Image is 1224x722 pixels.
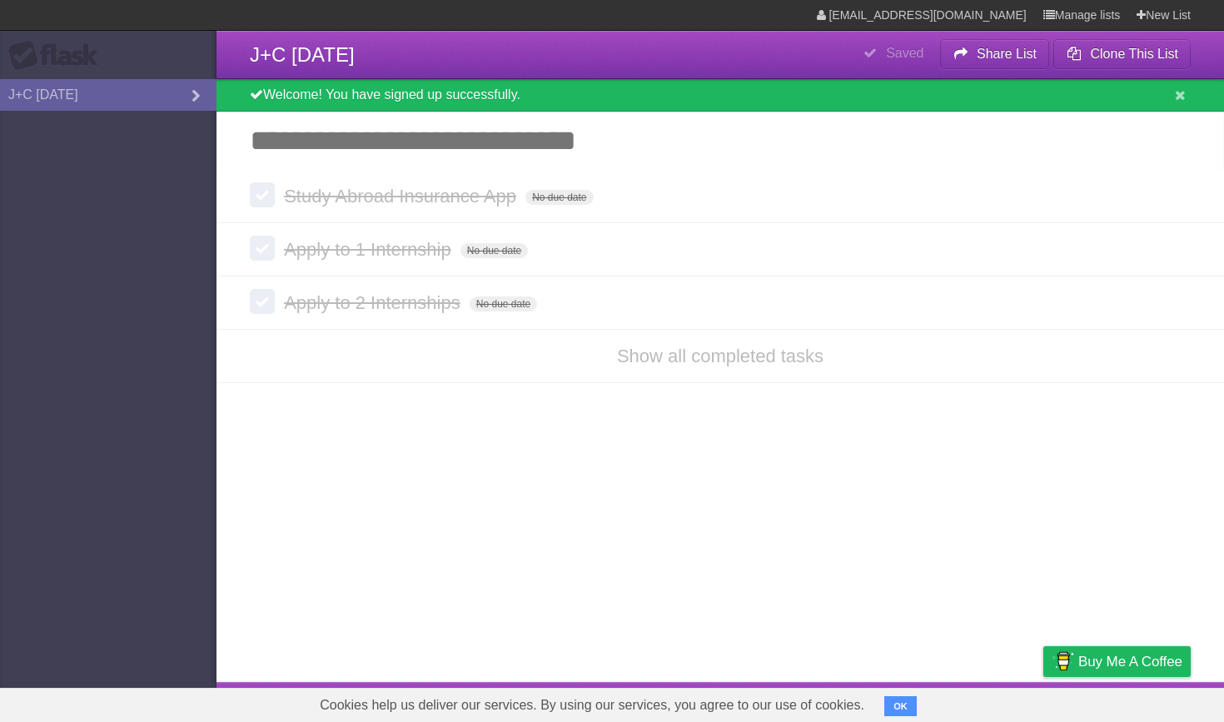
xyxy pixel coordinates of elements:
b: Saved [886,46,923,60]
span: No due date [460,243,528,258]
a: About [822,686,857,718]
span: J+C [DATE] [250,43,355,66]
div: Flask [8,41,108,71]
button: OK [884,696,917,716]
a: Show all completed tasks [617,346,823,366]
a: Developers [877,686,944,718]
span: Study Abroad Insurance App [284,186,520,207]
button: Share List [940,39,1050,69]
a: Suggest a feature [1086,686,1191,718]
label: Done [250,182,275,207]
label: Done [250,236,275,261]
a: Terms [965,686,1002,718]
span: Apply to 1 Internship [284,239,455,260]
img: Buy me a coffee [1052,647,1074,675]
span: No due date [470,296,537,311]
b: Share List [977,47,1037,61]
button: Clone This List [1053,39,1191,69]
label: Done [250,289,275,314]
span: Apply to 2 Internships [284,292,465,313]
a: Privacy [1022,686,1065,718]
span: Cookies help us deliver our services. By using our services, you agree to our use of cookies. [303,689,881,722]
a: Buy me a coffee [1043,646,1191,677]
span: Buy me a coffee [1078,647,1182,676]
span: No due date [525,190,593,205]
b: Clone This List [1090,47,1178,61]
div: Welcome! You have signed up successfully. [216,79,1224,112]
